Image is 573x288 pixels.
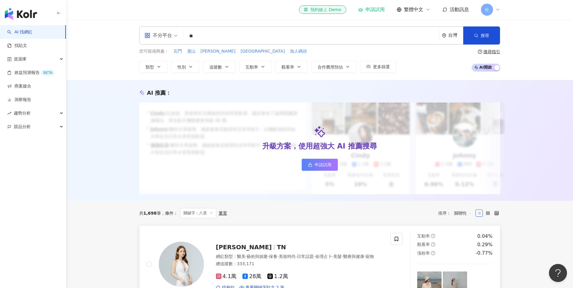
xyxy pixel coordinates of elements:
[144,32,150,38] span: appstore
[431,251,435,255] span: question-circle
[358,7,385,13] a: 申請試用
[342,254,343,259] span: ·
[360,61,396,73] button: 更多篩選
[143,211,157,216] span: 1,698
[318,65,343,69] span: 合作費用預估
[203,61,236,73] button: 追蹤數
[438,208,476,218] div: 排序：
[332,254,333,259] span: ·
[177,65,186,69] span: 性別
[485,6,489,13] span: 社
[247,254,268,259] span: 藝術與娛樂
[477,233,493,240] div: 0.04%
[14,52,26,66] span: 資源庫
[7,43,27,49] a: 找貼文
[476,250,493,256] div: -0.77%
[277,244,286,251] span: TN
[159,242,204,287] img: KOL Avatar
[417,234,430,238] span: 互動率
[290,48,307,54] span: 漁人碼頭
[297,254,314,259] span: 日常話題
[209,65,222,69] span: 追蹤數
[7,97,31,103] a: 洞察報告
[14,120,31,133] span: 競品分析
[180,208,216,218] span: 關鍵字：八里
[365,254,374,259] span: 寵物
[174,48,182,54] span: 石門
[311,61,356,73] button: 合作費用預估
[237,254,245,259] span: 醫美
[5,8,37,20] img: logo
[364,254,365,259] span: ·
[333,254,342,259] span: 美髮
[290,48,307,55] button: 漁人碼頭
[302,159,338,171] a: 申請試用
[187,48,196,54] span: 鳶山
[245,65,258,69] span: 互動率
[442,33,446,38] span: environment
[7,83,31,89] a: 商案媒合
[299,5,346,14] a: 預約線上 Demo
[404,6,423,13] span: 繁體中文
[477,241,493,248] div: 0.29%
[239,61,272,73] button: 互動率
[216,254,384,260] div: 網紅類型 ：
[417,242,430,247] span: 觀看率
[245,254,247,259] span: ·
[448,33,463,38] div: 台灣
[242,273,261,280] span: 28萬
[139,61,168,73] button: 類型
[139,48,169,54] span: 您可能感興趣：
[296,254,297,259] span: ·
[240,48,285,55] button: [GEOGRAPHIC_DATA]
[315,162,331,167] span: 申請試用
[171,61,199,73] button: 性別
[450,7,469,12] span: 活動訊息
[315,254,332,259] span: 命理占卜
[373,64,390,69] span: 更多篩選
[262,141,377,152] div: 升級方案，使用超強大 AI 推薦搜尋
[549,264,567,282] iframe: Help Scout Beacon - Open
[304,7,341,13] div: 預約線上 Demo
[277,254,279,259] span: ·
[216,261,384,267] div: 總追蹤數 ： 333,171
[269,254,277,259] span: 保養
[343,254,364,259] span: 醫療與健康
[146,65,154,69] span: 類型
[463,26,500,44] button: 搜尋
[161,211,178,216] span: 條件 ：
[147,89,171,97] div: AI 推薦 ：
[417,251,430,256] span: 漲粉率
[201,48,236,54] span: [PERSON_NAME]
[314,254,315,259] span: ·
[173,48,182,55] button: 石門
[7,111,11,115] span: rise
[216,273,237,280] span: 4.1萬
[454,208,472,218] span: 關聯性
[481,33,489,38] span: 搜尋
[431,234,435,238] span: question-circle
[144,31,172,40] div: 不分平台
[267,273,288,280] span: 1.2萬
[241,48,285,54] span: [GEOGRAPHIC_DATA]
[282,65,294,69] span: 觀看率
[268,254,269,259] span: ·
[14,106,31,120] span: 趨勢分析
[200,48,236,55] button: [PERSON_NAME]
[219,211,227,216] div: 重置
[275,61,308,73] button: 觀看率
[7,70,55,76] a: 效益預測報告BETA
[431,242,435,247] span: question-circle
[187,48,196,55] button: 鳶山
[139,211,161,216] div: 共 筆
[7,29,32,35] a: searchAI 找網紅
[483,49,500,54] div: 搜尋指引
[279,254,296,259] span: 美妝時尚
[478,50,482,54] span: question-circle
[216,244,272,251] span: [PERSON_NAME]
